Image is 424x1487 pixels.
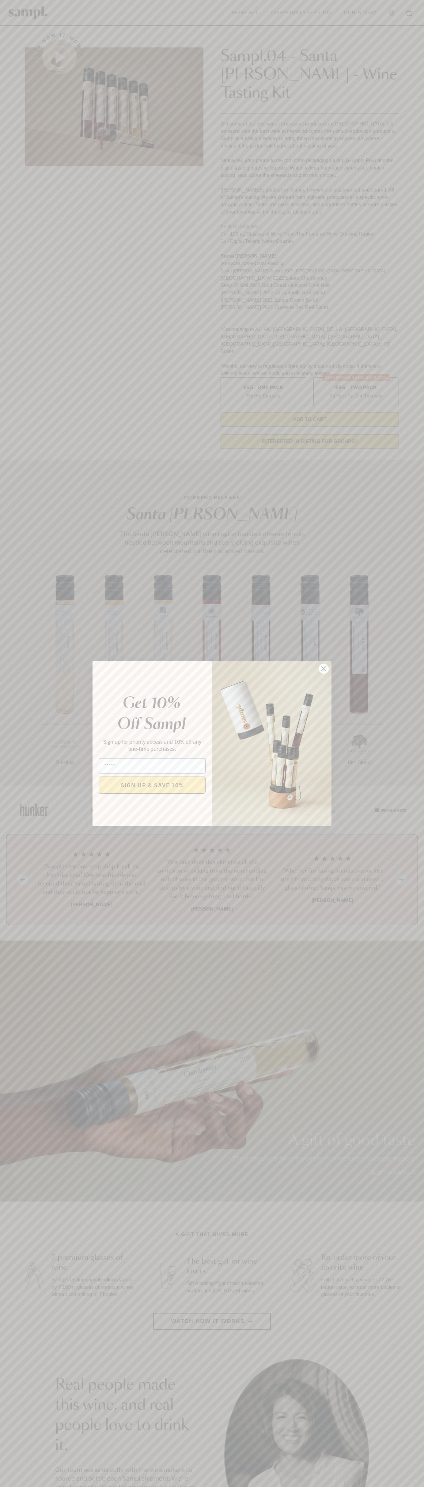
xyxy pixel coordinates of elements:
span: Sign up for priority access and 10% off any one-time purchases. [103,738,201,752]
img: 96933287-25a1-481a-a6d8-4dd623390dc6.png [212,661,331,826]
button: Close dialog [318,663,329,674]
button: SIGN UP & SAVE 10% [99,777,206,794]
input: Email [99,758,206,773]
em: Get 10% Off Sampl [117,696,186,732]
